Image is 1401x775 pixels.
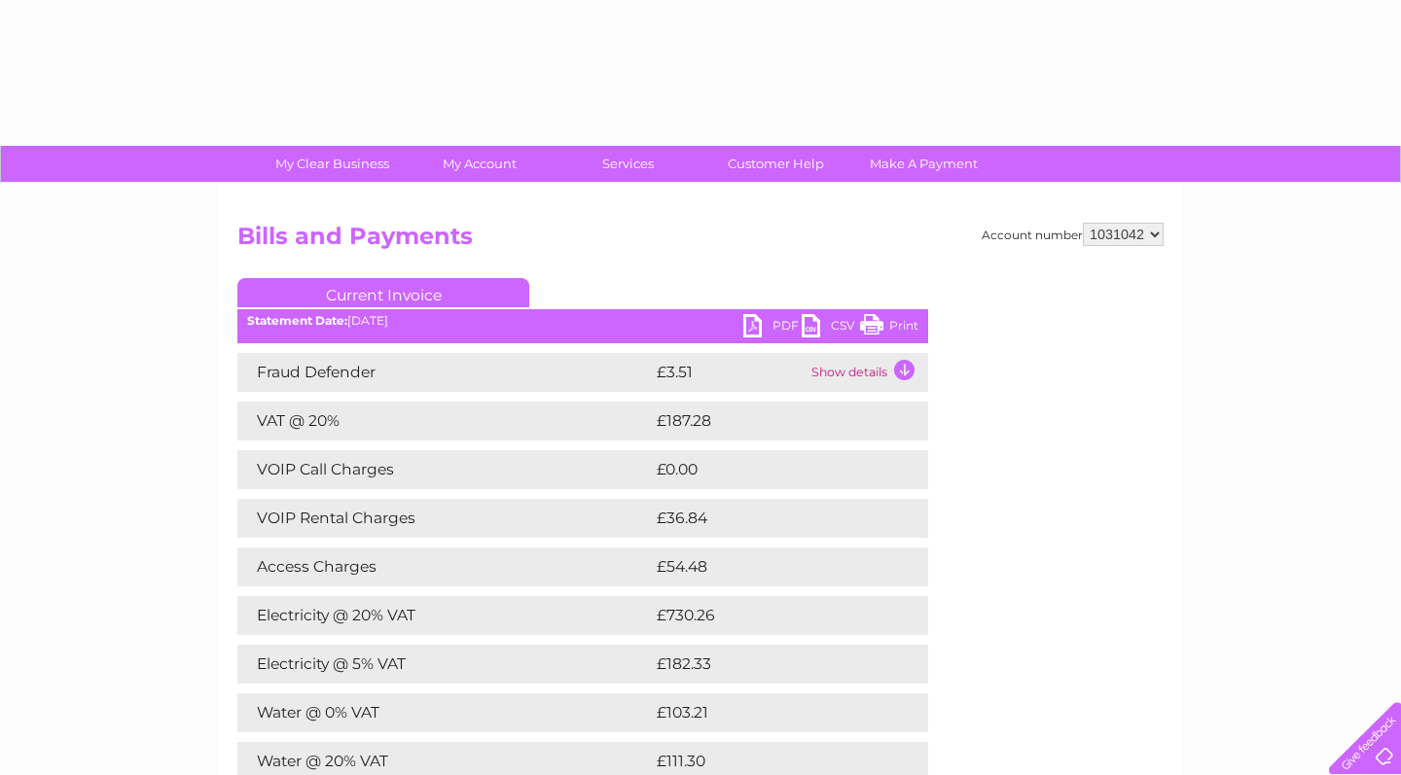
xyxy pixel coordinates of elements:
td: Fraud Defender [237,353,652,392]
a: Make A Payment [844,146,1004,182]
h2: Bills and Payments [237,223,1164,260]
td: £103.21 [652,693,890,732]
td: £3.51 [652,353,807,392]
td: Access Charges [237,547,652,586]
td: Show details [807,353,928,392]
a: Customer Help [696,146,856,182]
td: £36.84 [652,499,890,538]
a: CSV [802,314,860,342]
a: Print [860,314,918,342]
td: £0.00 [652,450,883,489]
td: Electricity @ 5% VAT [237,645,652,684]
td: £730.26 [652,596,894,635]
div: [DATE] [237,314,928,328]
a: Current Invoice [237,278,529,307]
a: My Clear Business [252,146,413,182]
td: £54.48 [652,547,890,586]
a: Services [548,146,708,182]
td: Electricity @ 20% VAT [237,596,652,635]
td: Water @ 0% VAT [237,693,652,732]
div: Account number [982,223,1164,246]
a: PDF [743,314,802,342]
td: VAT @ 20% [237,402,652,440]
b: Statement Date: [247,313,347,328]
td: VOIP Call Charges [237,450,652,489]
td: VOIP Rental Charges [237,499,652,538]
td: £182.33 [652,645,892,684]
td: £187.28 [652,402,892,440]
a: My Account [400,146,560,182]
